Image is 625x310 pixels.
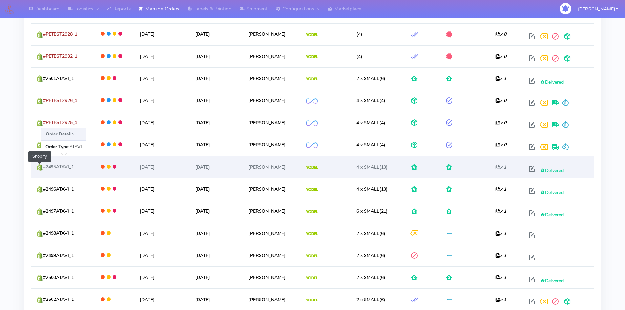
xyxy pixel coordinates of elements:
[36,142,43,148] img: shopify.png
[135,90,190,112] td: [DATE]
[540,167,564,174] span: Delivered
[356,142,385,148] span: (4)
[356,274,379,280] span: 2 x SMALL
[190,112,243,134] td: [DATE]
[306,55,318,58] img: Yodel
[243,266,302,288] td: [PERSON_NAME]
[43,296,74,302] span: #2502ATAVI_1
[306,142,318,148] img: OnFleet
[135,23,190,45] td: [DATE]
[540,212,564,218] span: Delivered
[306,232,318,235] img: Yodel
[43,252,74,258] span: #2499ATAVI_1
[190,45,243,67] td: [DATE]
[243,45,302,67] td: [PERSON_NAME]
[190,90,243,112] td: [DATE]
[356,164,379,170] span: 4 x SMALL
[356,75,379,82] span: 2 x SMALL
[190,178,243,200] td: [DATE]
[135,244,190,266] td: [DATE]
[243,23,302,45] td: [PERSON_NAME]
[356,186,388,192] span: (13)
[190,222,243,244] td: [DATE]
[135,200,190,222] td: [DATE]
[540,79,564,85] span: Delivered
[43,119,77,126] span: #PETEST2925_1
[306,188,318,191] img: Yodel
[135,156,190,178] td: [DATE]
[243,156,302,178] td: [PERSON_NAME]
[306,254,318,258] img: Yodel
[495,252,506,258] i: x 1
[356,208,379,214] span: 6 x SMALL
[243,222,302,244] td: [PERSON_NAME]
[356,164,388,170] span: (13)
[135,134,190,155] td: [DATE]
[573,2,623,16] button: [PERSON_NAME]
[36,275,43,281] img: shopify.png
[135,178,190,200] td: [DATE]
[243,200,302,222] td: [PERSON_NAME]
[356,31,362,37] span: (4)
[356,297,379,303] span: 2 x SMALL
[190,156,243,178] td: [DATE]
[45,144,69,150] b: Order Type:
[243,178,302,200] td: [PERSON_NAME]
[495,274,506,280] i: x 1
[43,75,74,82] span: #2501ATAVI_1
[135,266,190,288] td: [DATE]
[356,230,385,237] span: (6)
[495,31,506,37] i: x 0
[495,97,506,104] i: x 0
[495,297,506,303] i: x 1
[356,75,385,82] span: (6)
[356,53,362,60] span: (4)
[356,142,379,148] span: 4 x SMALL
[495,186,506,192] i: x 1
[306,77,318,81] img: Yodel
[495,75,506,82] i: x 1
[41,128,86,141] h3: Order Details
[540,189,564,196] span: Delivered
[495,120,506,126] i: x 0
[36,230,43,237] img: shopify.png
[36,98,43,104] img: shopify.png
[43,53,77,59] span: #PETEST2932_1
[36,31,43,38] img: shopify.png
[36,252,43,259] img: shopify.png
[43,31,77,37] span: #PETEST2928_1
[356,120,379,126] span: 4 x SMALL
[243,112,302,134] td: [PERSON_NAME]
[495,230,506,237] i: x 1
[190,244,243,266] td: [DATE]
[43,208,74,214] span: #2497ATAVI_1
[43,274,74,280] span: #2500ATAVI_1
[43,97,77,104] span: #PETEST2926_1
[356,252,379,258] span: 2 x SMALL
[36,208,43,215] img: shopify.png
[495,142,506,148] i: x 0
[356,230,379,237] span: 2 x SMALL
[356,297,385,303] span: (6)
[43,230,74,236] span: #2498ATAVI_1
[306,98,318,104] img: OnFleet
[190,67,243,89] td: [DATE]
[43,186,74,192] span: #2496ATAVI_1
[243,244,302,266] td: [PERSON_NAME]
[190,200,243,222] td: [DATE]
[135,112,190,134] td: [DATE]
[495,208,506,214] i: x 1
[356,120,385,126] span: (4)
[36,53,43,60] img: shopify.png
[306,33,318,36] img: Yodel
[306,299,318,302] img: Yodel
[356,208,388,214] span: (21)
[356,252,385,258] span: (6)
[243,90,302,112] td: [PERSON_NAME]
[243,67,302,89] td: [PERSON_NAME]
[43,164,74,170] span: #2495ATAVI_1
[495,164,506,170] i: x 1
[36,120,43,126] img: shopify.png
[356,186,379,192] span: 4 x SMALL
[36,297,43,303] img: shopify.png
